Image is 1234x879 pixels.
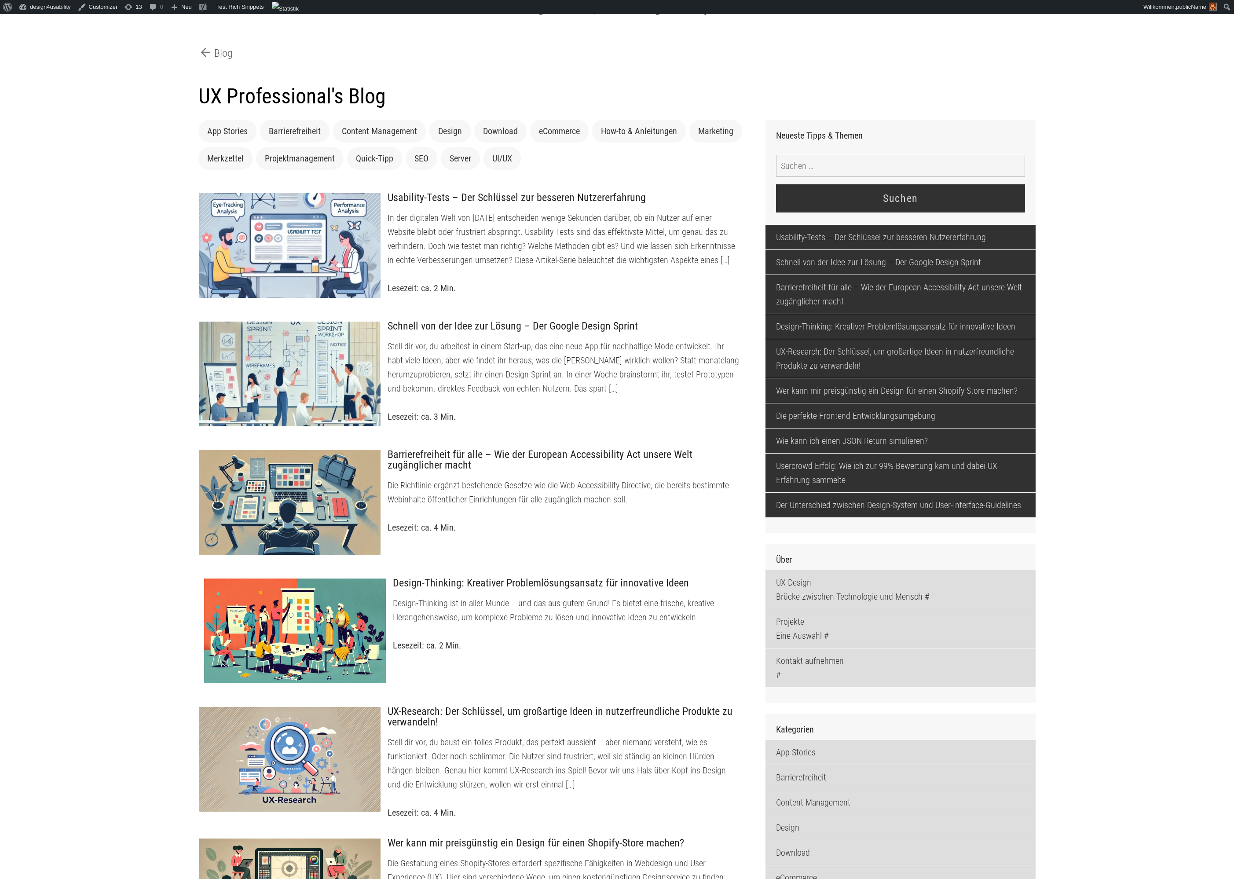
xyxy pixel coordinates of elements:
a: Wie kann ich einen JSON-Return simulieren? [765,429,1036,453]
a: Design [765,815,1036,840]
a: Barrierefreiheit [269,126,321,136]
p: Brücke zwischen Technologie und Mensch [776,590,1025,604]
a: SEO [414,153,428,164]
a: eCommerce [539,126,580,136]
a: Schnell von der Idee zur Lösung – Der Google Design Sprint [765,250,1036,275]
a: UX DesignBrücke zwischen Technologie und Mensch [765,570,1036,609]
a: Wer kann mir preisgünstig ein Design für einen Shopify-Store machen? [765,378,1036,403]
p: Die Richtlinie ergänzt bestehende Gesetze wie die Web Accessibility Directive, die bereits bestim... [388,478,740,506]
span: publicName [1176,4,1206,10]
a: Usability-Tests – Der Schlüssel zur besseren Nutzererfahrung [765,225,1036,249]
a: App Stories [207,126,248,136]
a: arrow_backBlog [198,45,233,61]
a: Barrierefreiheit für alle – Wie der European Accessibility Act unsere Welt zugänglicher macht [765,275,1036,314]
h3: UX-Research: Der Schlüssel, um großartige Ideen in nutzerfreundliche Produkte zu verwandeln! [388,706,740,728]
a: Design [438,126,462,136]
p: Stell dir vor, du baust ein tolles Produkt, das perfekt aussieht – aber niemand versteht, wie es ... [388,735,740,791]
a: Kontakt aufnehmen [765,648,1036,687]
a: Download [483,126,518,136]
h2: Kategorien [776,724,1025,735]
a: Projektmanagement [265,153,335,164]
p: Stell dir vor, du arbeitest in einem Start-up, das eine neue App für nachhaltige Mode entwickelt.... [388,339,740,396]
a: How-to & Anleitungen [601,126,677,136]
p: In der digitalen Welt von [DATE] entscheiden wenige Sekunden darüber, ob ein Nutzer auf einer Web... [388,211,740,267]
p: Design-Thinking ist in aller Munde – und das aus gutem Grund! Es bietet eine frische, kreative He... [393,596,745,624]
a: Marketing [698,126,733,136]
a: Content Management [765,790,1036,815]
a: Server [450,153,471,164]
span: Lesezeit: ca. 2 Min. [388,283,456,293]
h3: Wer kann mir preisgünstig ein Design für einen Shopify-Store machen? [388,838,740,849]
a: UX-Research: Der Schlüssel, um großartige Ideen in nutzerfreundliche Produkte zu verwandeln! [765,339,1036,378]
h3: Barrierefreiheit für alle – Wie der European Accessibility Act unsere Welt zugänglicher macht [388,449,740,471]
h1: UX Professional's Blog [198,84,1036,109]
span: Lesezeit: ca. 2 Min. [393,640,461,651]
h3: Design-Thinking: Kreativer Problemlösungsansatz für innovative Ideen [393,578,745,589]
span: Lesezeit: ca. 3 Min. [388,411,456,422]
a: UI/UX [492,153,512,164]
span: Lesezeit: ca. 4 Min. [388,807,456,818]
a: Barrierefreiheit [765,765,1036,790]
a: Die perfekte Frontend-Entwicklungsumgebung [765,403,1036,428]
p: Eine Auswahl [776,629,1025,643]
a: ProjekteEine Auswahl [765,609,1036,648]
a: Der Unterschied zwischen Design-System und User-Interface-Guidelines [765,493,1036,517]
h3: Schnell von der Idee zur Lösung – Der Google Design Sprint [388,321,740,332]
input: Suchen [776,184,1025,212]
a: Download [765,840,1036,865]
a: Quick-Tipp [356,153,393,164]
span: Lesezeit: ca. 4 Min. [388,522,456,533]
a: App Stories [765,740,1036,765]
h3: Usability-Tests – Der Schlüssel zur besseren Nutzererfahrung [388,192,740,204]
img: Zugriffe der letzten 48 Stunden. Hier klicken für weitere Statistiken. [272,2,299,16]
a: Usercrowd-Erfolg: Wie ich zur 99%-Bewertung kam und dabei UX-Erfahrung sammelte [765,454,1036,492]
h3: Neueste Tipps & Themen [776,130,1025,141]
a: Content Management [342,126,417,136]
a: Merkzettel [207,153,244,164]
h3: Über [776,554,1025,565]
a: Design-Thinking: Kreativer Problemlösungsansatz für innovative Ideen [765,314,1036,339]
span: arrow_back [198,45,214,59]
